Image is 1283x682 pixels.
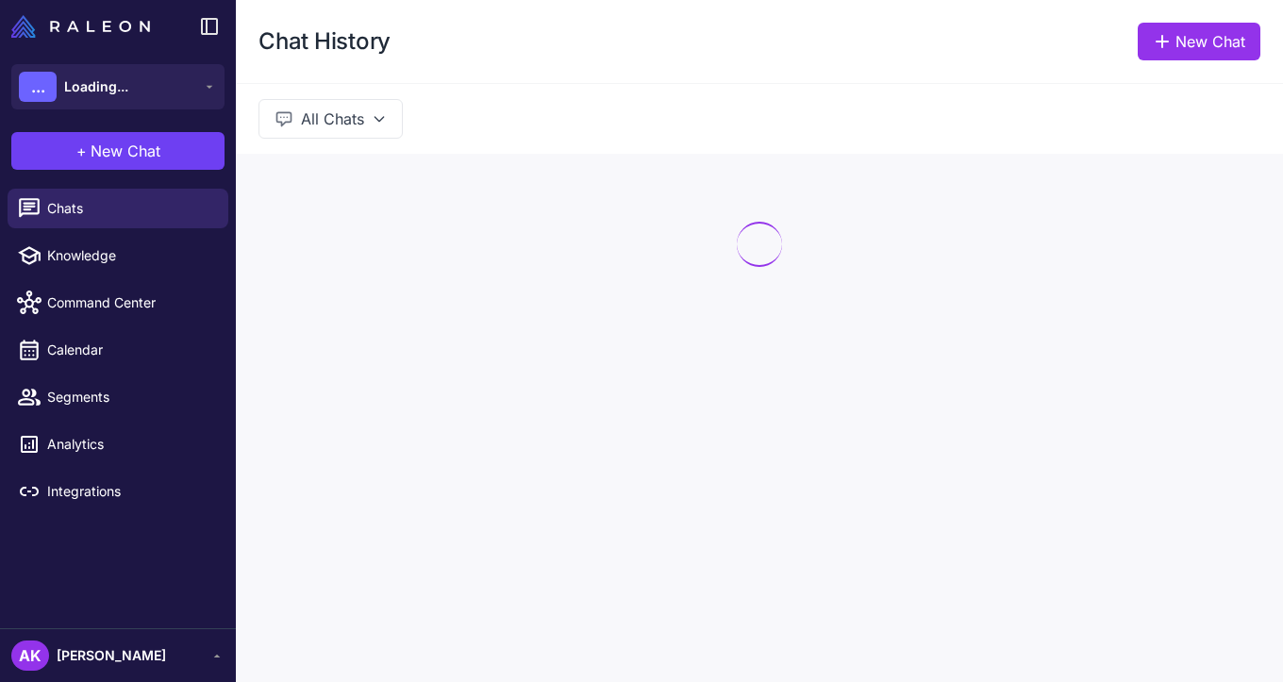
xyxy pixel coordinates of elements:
[8,424,228,464] a: Analytics
[8,472,228,511] a: Integrations
[8,330,228,370] a: Calendar
[91,140,160,162] span: New Chat
[76,140,87,162] span: +
[11,15,150,38] img: Raleon Logo
[47,434,213,455] span: Analytics
[1138,23,1260,60] a: New Chat
[8,377,228,417] a: Segments
[47,245,213,266] span: Knowledge
[11,64,225,109] button: ...Loading...
[47,340,213,360] span: Calendar
[8,189,228,228] a: Chats
[19,72,57,102] div: ...
[258,26,391,57] h1: Chat History
[47,387,213,408] span: Segments
[57,645,166,666] span: [PERSON_NAME]
[47,481,213,502] span: Integrations
[11,132,225,170] button: +New Chat
[47,198,213,219] span: Chats
[11,640,49,671] div: AK
[258,99,403,139] button: All Chats
[47,292,213,313] span: Command Center
[8,283,228,323] a: Command Center
[64,76,128,97] span: Loading...
[8,236,228,275] a: Knowledge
